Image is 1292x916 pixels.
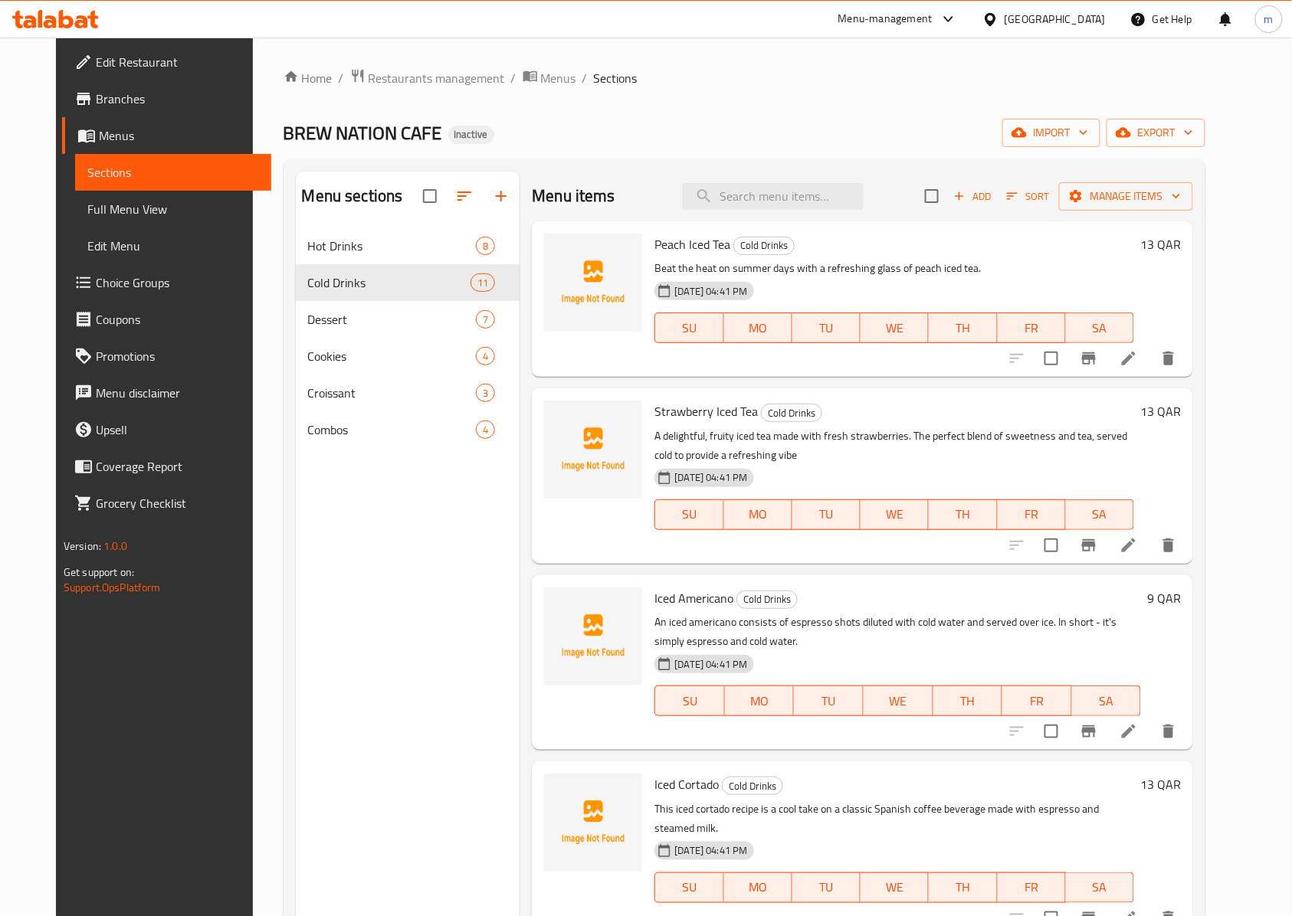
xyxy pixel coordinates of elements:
[654,499,723,530] button: SU
[1008,690,1066,712] span: FR
[296,411,520,448] div: Combos4
[792,499,861,530] button: TU
[798,876,854,898] span: TU
[998,312,1066,343] button: FR
[939,690,997,712] span: TH
[1071,340,1107,377] button: Branch-specific-item
[296,338,520,375] div: Cookies4
[62,338,272,375] a: Promotions
[1071,187,1181,206] span: Manage items
[654,312,723,343] button: SU
[794,685,864,716] button: TU
[1059,182,1193,211] button: Manage items
[99,126,260,145] span: Menus
[730,876,786,898] span: MO
[483,178,520,214] button: Add section
[62,485,272,522] a: Grocery Checklist
[654,613,1141,651] p: An iced americano consists of espresso shots diluted with cold water and served over ice. In shor...
[75,191,272,227] a: Full Menu View
[96,384,260,402] span: Menu disclaimer
[792,872,861,903] button: TU
[724,872,792,903] button: MO
[477,423,494,437] span: 4
[1120,536,1138,555] a: Edit menu item
[838,10,933,28] div: Menu-management
[861,312,929,343] button: WE
[296,227,520,264] div: Hot Drinks8
[734,237,794,254] span: Cold Drinks
[64,536,101,556] span: Version:
[284,116,442,150] span: BREW NATION CAFE
[96,420,260,439] span: Upsell
[476,310,495,329] div: items
[308,347,477,365] span: Cookies
[1005,11,1106,28] div: [GEOGRAPHIC_DATA]
[948,185,997,208] span: Add item
[477,239,494,254] span: 8
[96,494,260,512] span: Grocery Checklist
[1140,774,1181,795] h6: 13 QAR
[308,237,477,255] div: Hot Drinks
[800,690,858,712] span: TU
[477,312,494,327] span: 7
[654,773,719,796] span: Iced Cortado
[1150,527,1187,564] button: delete
[96,53,260,71] span: Edit Restaurant
[948,185,997,208] button: Add
[308,273,471,292] span: Cold Drinks
[654,259,1134,278] p: Beat the heat on summer days with a refreshing glass of peach iced tea.
[308,310,477,329] span: Dessert
[96,273,260,292] span: Choice Groups
[96,457,260,476] span: Coverage Report
[544,234,642,332] img: Peach Iced Tea
[1035,529,1067,561] span: Select to update
[1066,499,1134,530] button: SA
[1003,185,1053,208] button: Sort
[284,68,1206,88] nav: breadcrumb
[861,872,929,903] button: WE
[87,237,260,255] span: Edit Menu
[284,69,333,87] a: Home
[302,185,403,208] h2: Menu sections
[96,90,260,108] span: Branches
[1147,587,1181,609] h6: 9 QAR
[798,317,854,339] span: TU
[1004,317,1060,339] span: FR
[62,375,272,411] a: Menu disclaimer
[96,310,260,329] span: Coupons
[654,233,730,256] span: Peach Iced Tea
[668,470,753,485] span: [DATE] 04:41 PM
[867,503,923,525] span: WE
[87,200,260,218] span: Full Menu View
[654,872,723,903] button: SU
[1015,123,1088,142] span: import
[1140,401,1181,422] h6: 13 QAR
[308,384,477,402] span: Croissant
[929,872,997,903] button: TH
[1004,876,1060,898] span: FR
[471,276,494,290] span: 11
[75,154,272,191] a: Sections
[62,264,272,301] a: Choice Groups
[1107,119,1205,147] button: export
[723,777,782,795] span: Cold Drinks
[661,317,717,339] span: SU
[668,843,753,858] span: [DATE] 04:41 PM
[339,69,344,87] li: /
[1002,685,1072,716] button: FR
[1071,527,1107,564] button: Branch-specific-item
[477,386,494,401] span: 3
[103,536,127,556] span: 1.0.0
[1007,188,1049,205] span: Sort
[1066,312,1134,343] button: SA
[864,685,933,716] button: WE
[952,188,993,205] span: Add
[1264,11,1274,28] span: m
[861,499,929,530] button: WE
[523,68,576,88] a: Menus
[722,777,783,795] div: Cold Drinks
[541,69,576,87] span: Menus
[62,44,272,80] a: Edit Restaurant
[62,80,272,117] a: Branches
[1078,690,1136,712] span: SA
